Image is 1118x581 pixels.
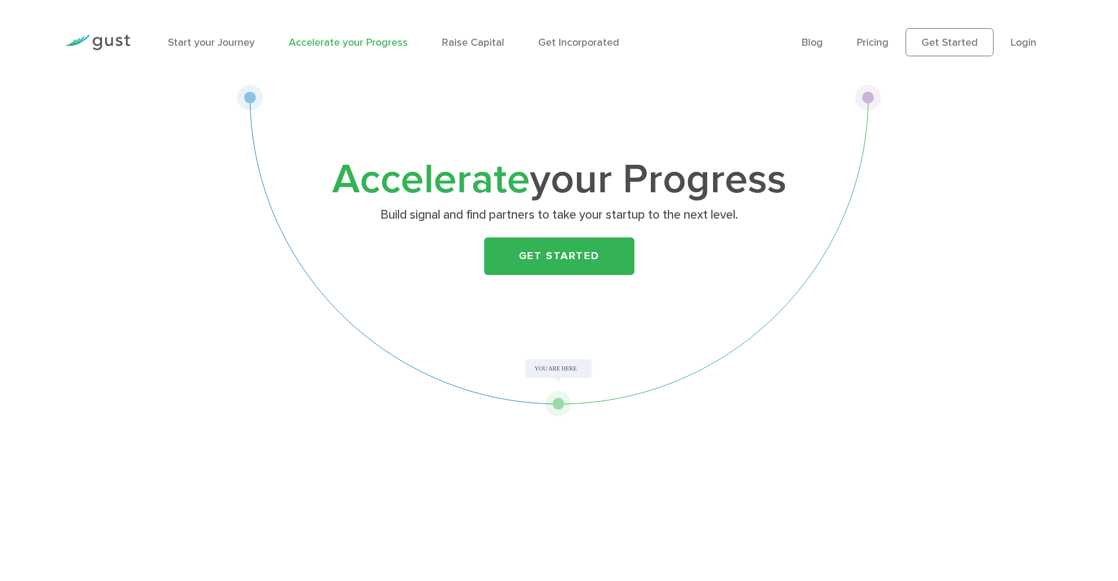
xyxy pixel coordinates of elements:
p: Build signal and find partners to take your startup to the next level. [332,207,786,223]
img: Gust Logo [65,35,130,50]
h1: your Progress [327,161,791,199]
a: Get Started [484,237,634,275]
a: Blog [802,36,823,49]
a: Pricing [857,36,889,49]
span: Accelerate [332,155,530,204]
a: Accelerate your Progress [289,36,408,49]
a: Get Started [906,28,994,56]
a: Get Incorporated [538,36,619,49]
a: Start your Journey [168,36,255,49]
a: Login [1011,36,1036,49]
a: Raise Capital [442,36,504,49]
